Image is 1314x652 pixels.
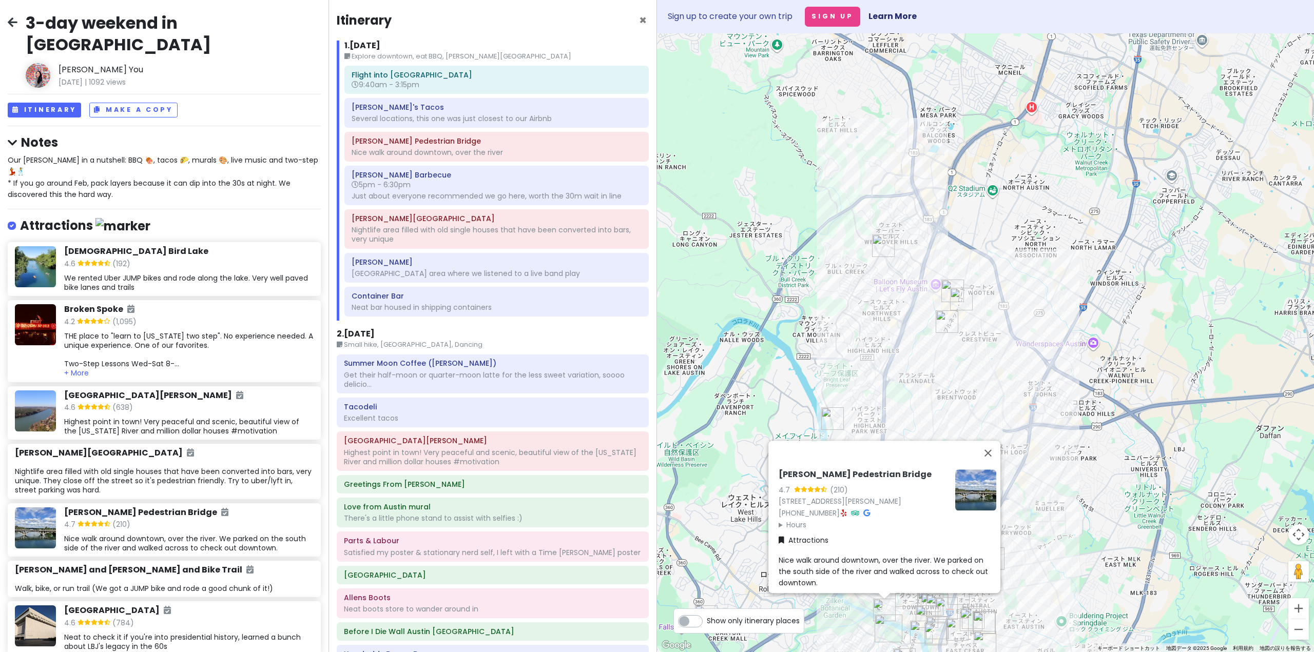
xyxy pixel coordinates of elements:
i: Added to itinerary [236,391,243,399]
div: Rainey Street [924,623,947,645]
div: Neat to check it if you're into presidential history, learned a bunch about LBJ's legacy in the 60s [64,633,313,651]
button: ズームイン [1288,598,1309,619]
button: Itinerary [8,103,81,117]
div: Domo Alley-Gato Tatsu-Ya [962,606,984,629]
h2: 3-day weekend in [GEOGRAPHIC_DATA] [26,12,321,55]
span: [PERSON_NAME] You [59,63,321,76]
i: Added to itinerary [164,606,171,614]
div: 4.7 [779,484,794,496]
span: (210) [112,519,130,532]
button: 地図上にペグマンをドロップして、ストリートビューを開きます [1288,561,1309,582]
h4: Attractions [20,218,150,234]
div: Neat boots store to wander around in [344,604,642,614]
div: Ann and Roy Butler Hike and Bike Trail [910,621,933,643]
span: 4.7 [64,519,78,532]
div: Nice walk around downtown, over the river [352,148,642,157]
span: Our [PERSON_NAME] in a nutshell: BBQ 🍖, tacos 🌮, murals 🎨, live music and two-step 💃🕺 * If you go... [8,155,320,200]
h6: Torchy's Tacos [352,103,642,112]
img: Place [15,390,56,431]
div: (210) [830,484,848,496]
div: Container Bar [926,617,949,639]
a: [STREET_ADDRESS][PERSON_NAME] [779,497,901,507]
span: [DATE] 1092 views [59,76,321,88]
h6: South Congress Hotel [344,570,642,580]
button: 閉じる [976,441,1000,465]
i: Added to itinerary [187,448,194,457]
div: Nightlife area filled with old single houses that have been converted into bars, very unique. The... [15,467,313,495]
h4: Notes [8,134,321,150]
h6: Love from Austin mural [344,502,642,511]
h6: Container Bar [352,291,642,301]
span: Close itinerary [639,12,647,29]
div: We rented Uber JUMP bikes and rode along the lake. Very well paved bike lanes and trails [64,273,313,292]
h6: 2 . [DATE] [337,329,375,340]
h6: Parts & Labour [344,536,642,545]
small: Small hike, [GEOGRAPHIC_DATA], Dancing [337,340,649,350]
span: 4.6 [64,617,78,630]
div: [GEOGRAPHIC_DATA] area where we listened to a live band play [352,269,642,278]
div: Howdy Austin Mural [895,584,918,607]
div: Firehouse Lounge [918,589,940,612]
h6: Tacodeli [344,402,642,411]
div: The White Horse [960,608,982,631]
h6: [PERSON_NAME][GEOGRAPHIC_DATA] [15,448,194,459]
h6: Summer Moon Coffee (Anderson Lane) [344,359,642,368]
h6: Flight into AUS [352,70,642,80]
summary: Hours [779,519,947,530]
div: Whisler's [973,611,995,634]
h6: Rainey Street [352,214,642,223]
h6: [GEOGRAPHIC_DATA] [64,605,171,616]
div: THE place to "learn to [US_STATE] two step". No experience needed. A unique experience. One of ou... [64,331,313,369]
img: marker [95,218,150,234]
img: Google [660,639,693,652]
div: Las Trancas Taco Stand [946,618,969,641]
span: 5pm - 6:30pm [352,180,411,190]
div: Satisfied my poster & stationary nerd self, I left with a Time [PERSON_NAME] poster [344,548,642,557]
div: Walk, bike, or run trail (We got a JUMP bike and rode a good chunk of it!) [15,584,313,593]
a: [PHONE_NUMBER] [779,508,840,518]
div: Excellent tacos [344,413,642,423]
img: Place [15,304,56,345]
h6: Lucille [352,258,642,267]
span: Show only itinerary places [707,615,800,626]
span: | [85,77,87,87]
h6: [PERSON_NAME] and [PERSON_NAME] and Bike Trail [15,565,254,576]
div: Highest point in town! Very peaceful and scenic, beautiful view of the [US_STATE] River and milli... [64,417,313,436]
span: Nice walk around downtown, over the river. We parked on the south side of the river and walked ac... [779,555,990,588]
button: 地図のカメラ コントロール [1288,524,1309,545]
span: (784) [112,617,134,630]
div: Historic 6th Street Mural [935,597,958,620]
small: Explore downtown, eat BBQ, [PERSON_NAME][GEOGRAPHIC_DATA] [344,51,649,62]
h6: Allens Boots [344,593,642,602]
div: Summer Moon Coffee (Anderson Lane) [950,288,973,310]
a: 利用規約 [1233,645,1253,651]
a: 地図の誤りを報告する [1260,645,1311,651]
h6: [DEMOGRAPHIC_DATA] Bird Lake [64,246,208,257]
h6: [PERSON_NAME] Pedestrian Bridge [779,469,947,480]
div: Mount Bonnell [821,407,844,430]
div: There's a little phone stand to assist with selfies :) [344,513,642,523]
div: Gus’s Fried Chicken [916,605,938,628]
h6: Mount Bonnell [344,436,642,445]
div: Sixth Street Historic District [926,594,949,617]
button: + More [64,368,89,378]
div: Franklin Barbecue [947,582,970,605]
span: 4.6 [64,258,78,271]
span: (192) [112,258,130,271]
img: Place [15,605,56,646]
div: Nice walk around downtown, over the river. We parked on the south side of the river and walked ac... [64,534,313,552]
div: Hopdoddy Burger Bar [941,280,964,302]
button: Make a Copy [89,103,178,117]
a: Google マップでこの地域を開きます（新しいウィンドウが開きます） [660,639,693,652]
h6: Terry Black's Barbecue [352,170,642,180]
div: Terry Black's Barbecue [875,615,902,642]
h6: 1 . [DATE] [344,41,380,51]
div: Highest point in town! Very peaceful and scenic, beautiful view of the [US_STATE] River and milli... [344,448,642,466]
h6: Pfluger Pedestrian Bridge [352,136,642,146]
span: 地図データ ©2025 Google [1166,645,1227,651]
a: Attractions [779,535,828,546]
span: 9:40am - 3:15pm [352,80,419,90]
div: Lets Band Together Mural [973,611,996,634]
div: Nightlife area filled with old single houses that have been converted into bars, very unique [352,225,642,244]
button: キーボード ショートカット [1097,645,1160,652]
